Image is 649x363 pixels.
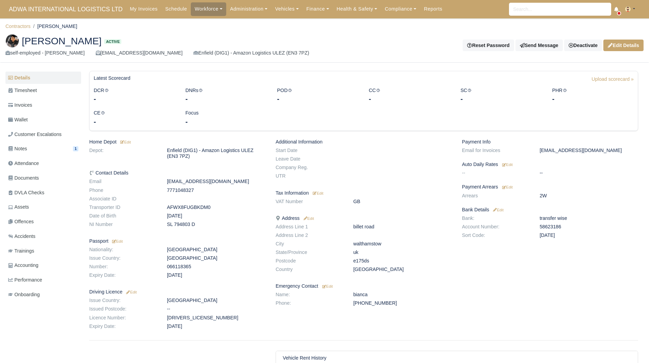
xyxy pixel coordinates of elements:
[321,283,333,289] a: Edit
[185,94,267,104] div: -
[369,94,450,104] div: -
[119,139,131,145] a: Edit
[271,173,348,179] dt: UTR
[84,306,162,312] dt: Issued Postcode:
[96,49,183,57] div: [EMAIL_ADDRESS][DOMAIN_NAME]
[84,205,162,210] dt: Transporter ID
[8,174,39,182] span: Documents
[271,156,348,162] dt: Leave Date
[271,199,348,205] dt: VAT Number
[104,39,121,44] span: Active
[311,190,323,196] a: Edit
[271,232,348,238] dt: Address Line 2
[535,170,643,176] dd: --
[5,200,81,214] a: Assets
[271,258,348,264] dt: Postcode
[84,179,162,184] dt: Email
[564,40,602,51] div: Deactivate
[535,224,643,230] dd: 58623186
[84,222,162,227] dt: NI Number
[5,186,81,199] a: DVLA Checks
[5,2,126,16] span: ADWA INTERNATIONAL LOGISTICS LTD
[84,264,162,270] dt: Number:
[276,215,452,221] h6: Address
[322,284,333,288] small: Edit
[364,87,455,104] div: CC
[84,323,162,329] dt: Expiry Date:
[277,94,358,104] div: -
[5,230,81,243] a: Accidents
[348,199,457,205] dd: GB
[8,276,42,284] span: Performance
[333,2,381,16] a: Health & Safety
[348,241,457,247] dd: walthamstow
[89,289,265,295] h6: Driving Licence
[8,261,38,269] span: Accounting
[84,255,162,261] dt: Issue Country:
[119,140,131,144] small: Edit
[111,238,123,244] a: Edit
[271,249,348,255] dt: State/Province
[5,99,81,112] a: Invoices
[276,190,452,196] h6: Tax Information
[492,208,504,212] small: Edit
[462,139,638,145] h6: Payment Info
[0,29,649,63] div: Cristofor Dudu
[535,232,643,238] dd: [DATE]
[5,142,81,155] a: Notes 1
[348,267,457,272] dd: [GEOGRAPHIC_DATA]
[8,145,27,153] span: Notes
[84,298,162,303] dt: Issue Country:
[8,218,34,226] span: Offences
[8,247,34,255] span: Trainings
[5,72,81,84] a: Details
[5,273,81,287] a: Performance
[5,288,81,301] a: Onboarding
[89,170,265,176] h6: Contact Details
[603,40,644,51] a: Edit Details
[535,193,643,199] dd: 2W
[162,264,271,270] dd: 066118365
[84,148,162,159] dt: Depot:
[162,222,271,227] dd: SL 794803 D
[547,87,639,104] div: PHR
[162,298,271,303] dd: [GEOGRAPHIC_DATA]
[8,131,62,138] span: Customer Escalations
[271,267,348,272] dt: Country
[125,290,137,294] small: Edit
[348,300,457,306] dd: [PHONE_NUMBER]
[457,232,535,238] dt: Sort Code:
[303,2,333,16] a: Finance
[271,292,348,298] dt: Name:
[22,36,102,46] span: [PERSON_NAME]
[535,148,643,153] dd: [EMAIL_ADDRESS][DOMAIN_NAME]
[381,2,420,16] a: Compliance
[8,291,40,299] span: Onboarding
[162,272,271,278] dd: [DATE]
[457,170,535,176] dt: --
[5,3,126,16] a: ADWA INTERNATIONAL LOGISTICS LTD
[509,3,611,16] input: Search...
[162,213,271,219] dd: [DATE]
[94,75,130,81] h6: Latest Scorecard
[8,116,28,124] span: Wallet
[94,117,175,126] div: -
[84,272,162,278] dt: Expiry Date:
[552,94,634,104] div: -
[457,224,535,230] dt: Account Number:
[89,87,180,104] div: DCR
[191,2,226,16] a: Workforce
[162,315,271,321] dd: [DRIVERS_LICENSE_NUMBER]
[5,157,81,170] a: Attendance
[502,163,513,167] small: Edit
[455,87,547,104] div: SC
[125,289,137,294] a: Edit
[271,241,348,247] dt: City
[271,300,348,306] dt: Phone:
[276,283,452,289] h6: Emergency Contact
[8,160,39,167] span: Attendance
[5,24,31,29] a: Contractors
[348,249,457,255] dd: uk
[592,75,634,87] a: Upload scorecard »
[492,207,504,212] a: Edit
